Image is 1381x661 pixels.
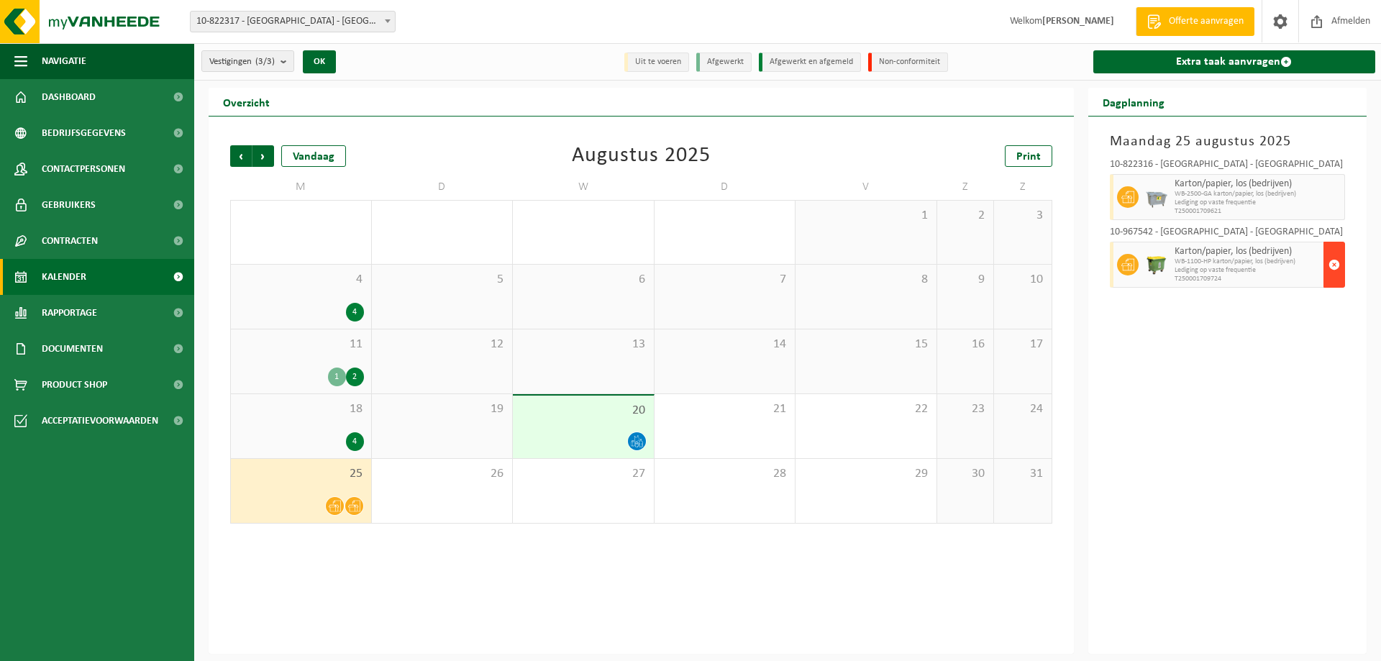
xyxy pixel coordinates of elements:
[1001,208,1044,224] span: 3
[42,223,98,259] span: Contracten
[868,53,948,72] li: Non-conformiteit
[696,53,752,72] li: Afgewerkt
[520,403,647,419] span: 20
[1136,7,1254,36] a: Offerte aanvragen
[759,53,861,72] li: Afgewerkt en afgemeld
[803,208,929,224] span: 1
[1042,16,1114,27] strong: [PERSON_NAME]
[201,50,294,72] button: Vestigingen(3/3)
[42,403,158,439] span: Acceptatievoorwaarden
[1175,257,1321,266] span: WB-1100-HP karton/papier, los (bedrijven)
[42,331,103,367] span: Documenten
[42,115,126,151] span: Bedrijfsgegevens
[1110,131,1346,152] h3: Maandag 25 augustus 2025
[662,466,788,482] span: 28
[1175,266,1321,275] span: Lediging op vaste frequentie
[1175,275,1321,283] span: T250001709724
[796,174,937,200] td: V
[520,272,647,288] span: 6
[1110,227,1346,242] div: 10-967542 - [GEOGRAPHIC_DATA] - [GEOGRAPHIC_DATA]
[1016,151,1041,163] span: Print
[1175,246,1321,257] span: Karton/papier, los (bedrijven)
[513,174,655,200] td: W
[42,79,96,115] span: Dashboard
[238,337,364,352] span: 11
[994,174,1052,200] td: Z
[803,337,929,352] span: 15
[42,187,96,223] span: Gebruikers
[191,12,395,32] span: 10-822317 - HUIS VALLAEY - LICHTERVELDE
[803,401,929,417] span: 22
[1110,160,1346,174] div: 10-822316 - [GEOGRAPHIC_DATA] - [GEOGRAPHIC_DATA]
[1165,14,1247,29] span: Offerte aanvragen
[209,51,275,73] span: Vestigingen
[944,337,987,352] span: 16
[1093,50,1376,73] a: Extra taak aanvragen
[944,401,987,417] span: 23
[379,337,506,352] span: 12
[209,88,284,116] h2: Overzicht
[520,337,647,352] span: 13
[1175,178,1341,190] span: Karton/papier, los (bedrijven)
[346,368,364,386] div: 2
[1001,337,1044,352] span: 17
[624,53,689,72] li: Uit te voeren
[190,11,396,32] span: 10-822317 - HUIS VALLAEY - LICHTERVELDE
[662,401,788,417] span: 21
[1146,186,1167,208] img: WB-2500-GAL-GY-01
[346,432,364,451] div: 4
[944,272,987,288] span: 9
[255,57,275,66] count: (3/3)
[372,174,514,200] td: D
[1175,190,1341,199] span: WB-2500-GA karton/papier, los (bedrijven)
[379,466,506,482] span: 26
[1001,272,1044,288] span: 10
[662,337,788,352] span: 14
[1001,466,1044,482] span: 31
[520,466,647,482] span: 27
[238,272,364,288] span: 4
[1175,207,1341,216] span: T250001709621
[328,368,346,386] div: 1
[1146,254,1167,275] img: WB-1100-HPE-GN-50
[1005,145,1052,167] a: Print
[346,303,364,322] div: 4
[303,50,336,73] button: OK
[662,272,788,288] span: 7
[42,259,86,295] span: Kalender
[379,272,506,288] span: 5
[803,272,929,288] span: 8
[42,43,86,79] span: Navigatie
[281,145,346,167] div: Vandaag
[230,145,252,167] span: Vorige
[42,367,107,403] span: Product Shop
[944,466,987,482] span: 30
[1175,199,1341,207] span: Lediging op vaste frequentie
[572,145,711,167] div: Augustus 2025
[1088,88,1179,116] h2: Dagplanning
[937,174,995,200] td: Z
[42,295,97,331] span: Rapportage
[252,145,274,167] span: Volgende
[803,466,929,482] span: 29
[379,401,506,417] span: 19
[1001,401,1044,417] span: 24
[238,401,364,417] span: 18
[42,151,125,187] span: Contactpersonen
[655,174,796,200] td: D
[230,174,372,200] td: M
[238,466,364,482] span: 25
[944,208,987,224] span: 2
